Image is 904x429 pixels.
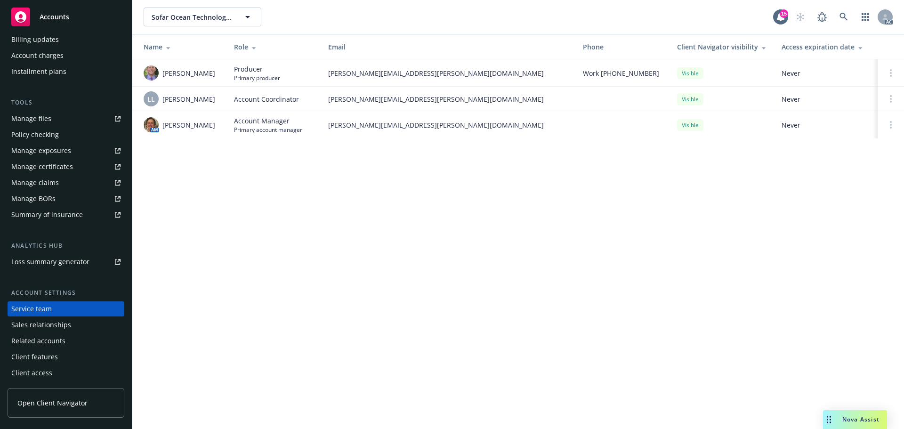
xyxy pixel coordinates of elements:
div: Manage certificates [11,159,73,174]
div: Client access [11,365,52,380]
div: Sales relationships [11,317,71,332]
a: Manage files [8,111,124,126]
span: [PERSON_NAME] [162,120,215,130]
a: Service team [8,301,124,316]
a: Client features [8,349,124,364]
a: Account charges [8,48,124,63]
div: Policy checking [11,127,59,142]
a: Manage exposures [8,143,124,158]
button: Nova Assist [823,410,887,429]
span: Work [PHONE_NUMBER] [583,68,659,78]
div: Phone [583,42,662,52]
div: Service team [11,301,52,316]
img: photo [144,65,159,81]
a: Installment plans [8,64,124,79]
div: Summary of insurance [11,207,83,222]
div: Installment plans [11,64,66,79]
span: Producer [234,64,280,74]
a: Loss summary generator [8,254,124,269]
a: Report a Bug [813,8,831,26]
a: Accounts [8,4,124,30]
a: Search [834,8,853,26]
div: Tools [8,98,124,107]
a: Sales relationships [8,317,124,332]
span: [PERSON_NAME] [162,94,215,104]
div: Manage BORs [11,191,56,206]
div: Name [144,42,219,52]
div: Manage files [11,111,51,126]
div: Role [234,42,313,52]
span: Account Manager [234,116,302,126]
img: photo [144,117,159,132]
span: Account Coordinator [234,94,299,104]
div: Loss summary generator [11,254,89,269]
div: Account charges [11,48,64,63]
a: Summary of insurance [8,207,124,222]
a: Switch app [856,8,875,26]
div: Access expiration date [782,42,870,52]
span: [PERSON_NAME][EMAIL_ADDRESS][PERSON_NAME][DOMAIN_NAME] [328,120,568,130]
span: LL [147,94,155,104]
div: Client features [11,349,58,364]
div: Email [328,42,568,52]
div: Visible [677,119,703,131]
span: Never [782,68,870,78]
a: Manage certificates [8,159,124,174]
div: Related accounts [11,333,65,348]
span: [PERSON_NAME] [162,68,215,78]
div: Billing updates [11,32,59,47]
a: Billing updates [8,32,124,47]
a: Policy checking [8,127,124,142]
div: Manage claims [11,175,59,190]
span: Never [782,94,870,104]
span: Primary producer [234,74,280,82]
span: Accounts [40,13,69,21]
span: [PERSON_NAME][EMAIL_ADDRESS][PERSON_NAME][DOMAIN_NAME] [328,94,568,104]
a: Related accounts [8,333,124,348]
div: Drag to move [823,410,835,429]
div: Account settings [8,288,124,298]
div: 15 [780,9,788,18]
div: Visible [677,93,703,105]
a: Start snowing [791,8,810,26]
span: [PERSON_NAME][EMAIL_ADDRESS][PERSON_NAME][DOMAIN_NAME] [328,68,568,78]
div: Visible [677,67,703,79]
a: Client access [8,365,124,380]
span: Open Client Navigator [17,398,88,408]
a: Manage BORs [8,191,124,206]
a: Manage claims [8,175,124,190]
span: Never [782,120,870,130]
span: Sofar Ocean Technologies, Inc. [152,12,233,22]
div: Analytics hub [8,241,124,251]
div: Client Navigator visibility [677,42,767,52]
span: Nova Assist [842,415,880,423]
span: Primary account manager [234,126,302,134]
button: Sofar Ocean Technologies, Inc. [144,8,261,26]
div: Manage exposures [11,143,71,158]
